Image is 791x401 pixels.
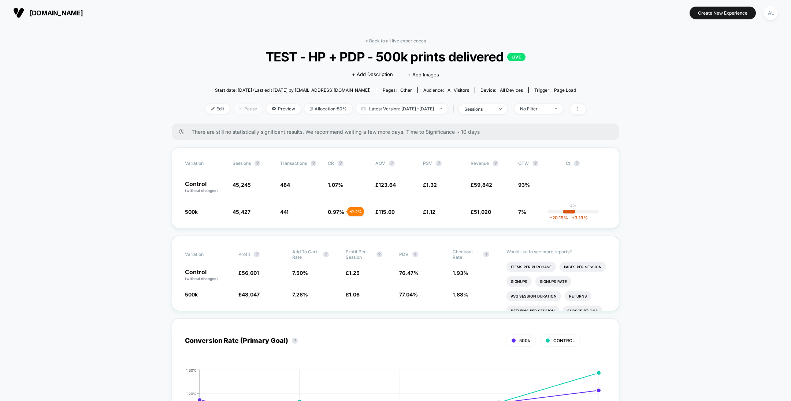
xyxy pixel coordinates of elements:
[553,338,575,343] span: CONTROL
[238,270,259,276] span: £
[574,160,580,166] button: ?
[205,104,230,114] span: Edit
[379,182,396,188] span: 123.64
[280,160,307,166] span: Transactions
[185,188,218,193] span: (without changes)
[761,5,780,20] button: AL
[534,87,576,93] div: Trigger:
[233,160,251,166] span: Sessions
[361,107,365,110] img: calendar
[292,270,308,276] span: 7.50 %
[520,106,549,111] div: No Filter
[185,291,198,298] span: 500k
[426,182,437,188] span: 1.32
[375,160,385,166] span: AOV
[518,182,530,188] span: 93%
[399,251,409,257] span: PDV
[764,6,778,20] div: AL
[439,108,442,109] img: end
[356,104,448,114] span: Latest Version: [DATE] - [DATE]
[493,160,498,166] button: ?
[507,53,526,61] p: LIVE
[448,87,469,93] span: All Visitors
[233,182,251,188] span: 45,245
[348,207,364,216] div: - 9.2 %
[185,181,225,193] p: Control
[338,160,343,166] button: ?
[518,160,558,166] span: OTW
[506,262,556,272] li: Items Per Purchase
[400,87,412,93] span: other
[453,270,468,276] span: 1.93 %
[500,87,523,93] span: all devices
[185,160,225,166] span: Variation
[471,182,492,188] span: £
[474,209,491,215] span: 51,020
[560,262,606,272] li: Pages Per Session
[555,108,557,109] img: end
[399,270,419,276] span: 76.47 %
[535,276,571,287] li: Signups Rate
[423,182,437,188] span: £
[238,291,260,298] span: £
[311,160,316,166] button: ?
[471,209,491,215] span: £
[185,276,218,281] span: (without changes)
[690,7,756,19] button: Create New Experience
[475,87,528,93] span: Device:
[224,49,567,64] span: TEST - HP + PDP - 500k prints delivered
[453,291,468,298] span: 1.88 %
[346,291,360,298] span: £
[383,87,412,93] div: Pages:
[346,270,360,276] span: £
[565,291,591,301] li: Returns
[215,87,371,93] span: Start date: [DATE] (Last edit [DATE] by [EMAIL_ADDRESS][DOMAIN_NAME])
[292,338,298,344] button: ?
[572,215,575,220] span: +
[186,391,197,396] tspan: 1.20%
[376,251,382,257] button: ?
[242,291,260,298] span: 48,047
[568,215,588,220] span: 3.19 %
[11,7,85,19] button: [DOMAIN_NAME]
[563,306,602,316] li: Subscriptions
[426,209,435,215] span: 1.12
[483,251,489,257] button: ?
[255,160,260,166] button: ?
[423,87,469,93] div: Audience:
[532,160,538,166] button: ?
[474,182,492,188] span: 59,842
[453,249,480,260] span: Checkout Rate
[499,108,502,110] img: end
[379,209,395,215] span: 115.69
[566,160,606,166] span: CI
[233,104,263,114] span: Pause
[328,209,344,215] span: 0.97 %
[328,160,334,166] span: CR
[254,251,260,257] button: ?
[365,38,426,43] a: < Back to all live experiences
[451,104,459,114] span: |
[185,269,231,281] p: Control
[328,182,343,188] span: 1.07 %
[550,215,568,220] span: -20.19 %
[185,209,198,215] span: 500k
[304,104,352,114] span: Allocation: 50%
[266,104,301,114] span: Preview
[506,306,559,316] li: Returns Per Session
[186,368,197,372] tspan: 1.60%
[323,251,329,257] button: ?
[239,107,242,110] img: end
[423,209,435,215] span: £
[211,107,215,110] img: edit
[280,209,289,215] span: 441
[30,9,83,17] span: [DOMAIN_NAME]
[375,209,395,215] span: £
[238,251,250,257] span: Profit
[408,72,439,77] span: + Add Images
[242,270,259,276] span: 56,601
[352,71,393,78] span: + Add Description
[423,160,432,166] span: PSV
[349,270,360,276] span: 1.25
[554,87,576,93] span: Page Load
